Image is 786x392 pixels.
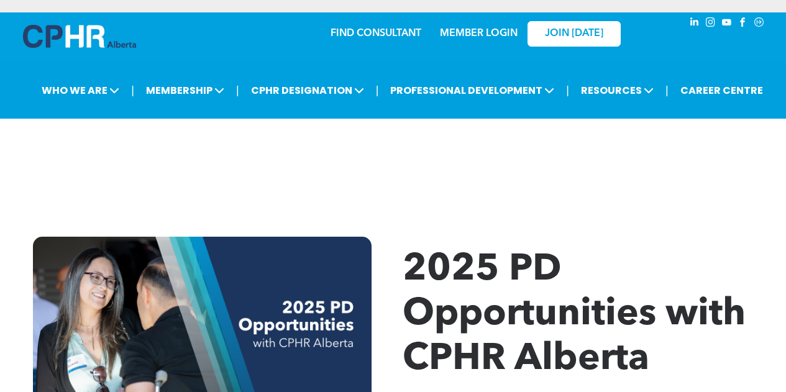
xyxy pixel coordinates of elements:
[440,29,518,39] a: MEMBER LOGIN
[752,16,766,32] a: Social network
[236,78,239,103] li: |
[142,79,228,102] span: MEMBERSHIP
[528,21,621,47] a: JOIN [DATE]
[688,16,701,32] a: linkedin
[736,16,750,32] a: facebook
[38,79,123,102] span: WHO WE ARE
[331,29,421,39] a: FIND CONSULTANT
[677,79,767,102] a: CAREER CENTRE
[23,25,136,48] img: A blue and white logo for cp alberta
[704,16,718,32] a: instagram
[247,79,368,102] span: CPHR DESIGNATION
[376,78,379,103] li: |
[720,16,734,32] a: youtube
[577,79,657,102] span: RESOURCES
[545,28,603,40] span: JOIN [DATE]
[665,78,669,103] li: |
[403,252,746,378] span: 2025 PD Opportunities with CPHR Alberta
[131,78,134,103] li: |
[386,79,558,102] span: PROFESSIONAL DEVELOPMENT
[566,78,569,103] li: |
